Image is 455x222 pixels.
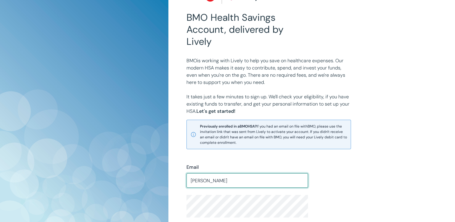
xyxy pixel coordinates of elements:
strong: Let's get started! [196,108,235,114]
p: BMO is working with Lively to help you save on healthcare expenses. Our modern HSA makes it easy ... [186,57,351,86]
p: It takes just a few minutes to sign up. We'll check your eligibility, if you have existing funds ... [186,93,351,115]
label: Email [186,164,199,171]
strong: Previously enrolled in a BMO HSA? [200,124,257,129]
h2: BMO Health Savings Account, delivered by Lively [186,11,308,48]
span: If you had an email on file with BMO , please use the invitation link that was sent from Lively t... [200,124,347,145]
